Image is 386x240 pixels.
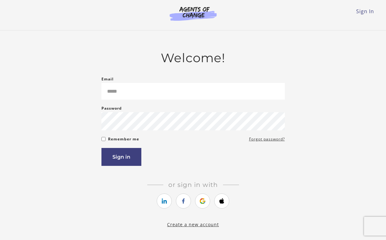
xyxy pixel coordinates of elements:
label: Remember me [108,135,139,143]
label: Email [101,75,114,83]
a: https://courses.thinkific.com/users/auth/linkedin?ss%5Breferral%5D=&ss%5Buser_return_to%5D=&ss%5B... [157,194,172,209]
img: Agents of Change Logo [163,6,223,21]
button: Sign in [101,148,141,166]
a: https://courses.thinkific.com/users/auth/google?ss%5Breferral%5D=&ss%5Buser_return_to%5D=&ss%5Bvi... [195,194,210,209]
a: https://courses.thinkific.com/users/auth/facebook?ss%5Breferral%5D=&ss%5Buser_return_to%5D=&ss%5B... [176,194,191,209]
label: Password [101,105,122,112]
a: Forgot password? [249,135,285,143]
a: Sign In [356,8,374,15]
a: https://courses.thinkific.com/users/auth/apple?ss%5Breferral%5D=&ss%5Buser_return_to%5D=&ss%5Bvis... [214,194,229,209]
h2: Welcome! [101,51,285,65]
a: Create a new account [167,221,219,227]
span: Or sign in with [163,181,223,188]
